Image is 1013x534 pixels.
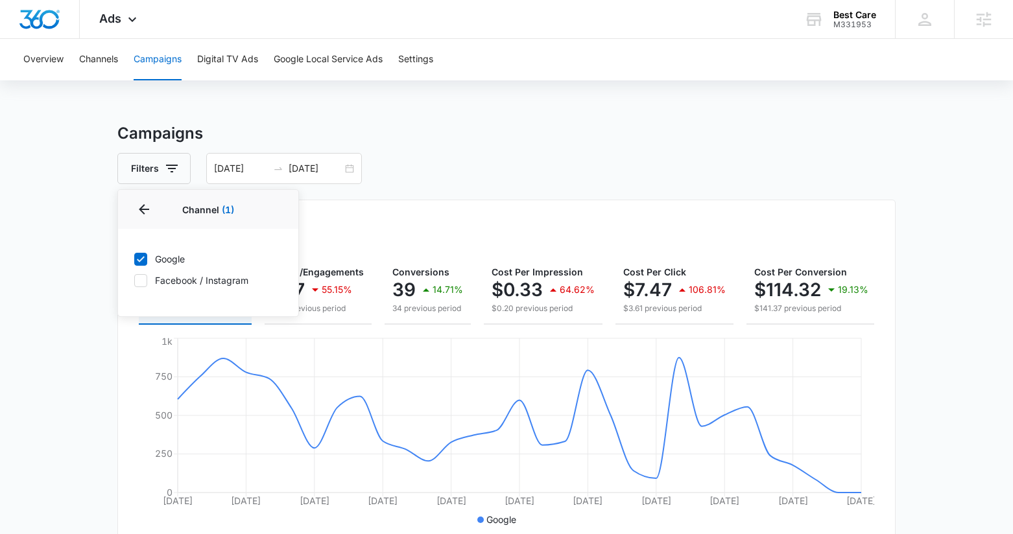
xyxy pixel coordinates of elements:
span: Clicks/Engagements [272,266,364,277]
button: Campaigns [134,39,182,80]
button: Overview [23,39,64,80]
p: 19.13% [838,285,868,294]
p: $7.47 [623,279,672,300]
p: Channel [134,203,283,216]
tspan: 0 [167,487,173,498]
p: 106.81% [689,285,726,294]
div: account name [833,10,876,20]
label: Facebook / Instagram [134,273,283,287]
button: Google Local Service Ads [274,39,383,80]
p: 39 [392,279,416,300]
p: Google [486,513,516,526]
tspan: 500 [155,410,173,421]
tspan: [DATE] [709,495,739,506]
button: Settings [398,39,433,80]
span: Ads [99,12,121,25]
h3: Campaigns [117,122,896,145]
button: Channels [79,39,118,80]
p: 34 previous period [392,303,463,314]
tspan: 1k [161,336,173,347]
label: Google [134,252,283,266]
div: account id [833,20,876,29]
tspan: [DATE] [778,495,808,506]
p: $3.61 previous period [623,303,726,314]
input: Start date [214,161,268,176]
tspan: [DATE] [300,495,329,506]
p: 1.3k previous period [272,303,364,314]
tspan: [DATE] [368,495,398,506]
tspan: [DATE] [846,495,876,506]
span: (1) [222,204,234,215]
tspan: [DATE] [436,495,466,506]
span: Cost Per Conversion [754,266,847,277]
button: Filters [117,153,191,184]
tspan: 250 [155,448,173,459]
tspan: [DATE] [163,495,193,506]
tspan: [DATE] [573,495,602,506]
span: Conversions [392,266,449,277]
tspan: [DATE] [505,495,534,506]
button: Digital TV Ads [197,39,258,80]
button: Back [134,199,154,220]
p: $141.37 previous period [754,303,868,314]
tspan: [DATE] [231,495,261,506]
span: Cost Per Click [623,266,686,277]
p: 64.62% [560,285,595,294]
span: swap-right [273,163,283,174]
tspan: [DATE] [641,495,671,506]
span: to [273,163,283,174]
p: $0.33 [492,279,543,300]
p: 55.15% [322,285,352,294]
tspan: 750 [155,371,173,382]
span: Cost Per Impression [492,266,583,277]
p: 14.71% [433,285,463,294]
p: $0.20 previous period [492,303,595,314]
input: End date [289,161,342,176]
p: $114.32 [754,279,821,300]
